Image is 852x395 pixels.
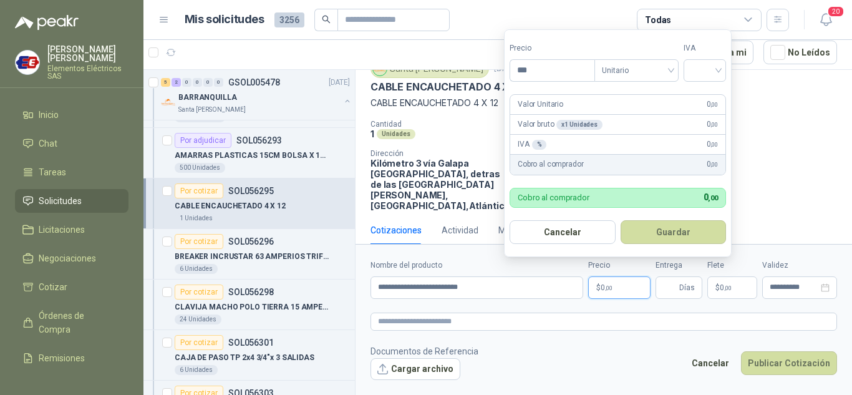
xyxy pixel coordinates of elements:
button: Publicar Cotización [741,351,837,375]
label: Precio [510,42,594,54]
a: Remisiones [15,346,128,370]
p: [DATE] [329,77,350,89]
a: Órdenes de Compra [15,304,128,341]
span: Órdenes de Compra [39,309,117,336]
p: SOL056301 [228,338,274,347]
p: $0,00 [588,276,651,299]
h1: Mis solicitudes [185,11,264,29]
p: SOL056296 [228,237,274,246]
div: Por cotizar [175,183,223,198]
p: AMARRAS PLASTICAS 15CM BOLSA X 100 UND [175,150,330,162]
p: GSOL005478 [228,78,280,87]
span: 0 [601,284,612,291]
button: Cancelar [685,351,736,375]
p: Elementos Eléctricos SAS [47,65,128,80]
img: Company Logo [16,51,39,74]
a: Cotizar [15,275,128,299]
p: BARRANQUILLA [178,92,237,104]
a: Por adjudicarSOL056293AMARRAS PLASTICAS 15CM BOLSA X 100 UND500 Unidades [143,128,355,178]
span: ,00 [710,141,718,148]
label: IVA [684,42,726,54]
span: ,00 [708,194,718,202]
div: % [532,140,547,150]
div: 24 Unidades [175,315,221,324]
div: 6 Unidades [175,365,218,375]
button: Cancelar [510,220,616,244]
div: Por cotizar [175,234,223,249]
a: Tareas [15,160,128,184]
span: 0 [707,139,718,150]
button: Cargar archivo [370,358,460,381]
p: CABLE ENCAUCHETADO 4 X 12 [175,200,286,212]
a: Solicitudes [15,189,128,213]
div: 6 Unidades [175,264,218,274]
div: 0 [182,78,191,87]
span: Remisiones [39,351,85,365]
span: $ [715,284,720,291]
label: Precio [588,260,651,271]
button: Guardar [621,220,727,244]
div: 500 Unidades [175,163,225,173]
label: Validez [762,260,837,271]
div: 5 [161,78,170,87]
span: 0 [704,192,718,202]
span: Cotizar [39,280,67,294]
p: 1 [370,129,374,139]
div: Mensajes [498,223,536,237]
div: Unidades [377,129,415,139]
span: Solicitudes [39,194,82,208]
p: Dirección [370,149,510,158]
a: Por cotizarSOL056301CAJA DE PASO TP 2x4 3/4"x 3 SALIDAS6 Unidades [143,330,355,381]
span: ,00 [710,121,718,128]
label: Flete [707,260,757,271]
div: 1 Unidades [175,213,218,223]
p: CAJA DE PASO TP 2x4 3/4"x 3 SALIDAS [175,352,314,364]
span: 0 [707,119,718,130]
span: Inicio [39,108,59,122]
span: ,00 [710,161,718,168]
p: Valor Unitario [518,99,563,110]
span: 0 [707,99,718,110]
div: 0 [193,78,202,87]
a: 5 2 0 0 0 0 GSOL005478[DATE] Company LogoBARRANQUILLASanta [PERSON_NAME] [161,75,352,115]
span: Unitario [602,61,671,80]
div: 2 [172,78,181,87]
div: Por cotizar [175,285,223,300]
p: IVA [518,139,546,150]
p: CABLE ENCAUCHETADO 4 X 12 [370,96,837,110]
div: Por cotizar [175,335,223,350]
p: SOL056295 [228,187,274,195]
div: Actividad [442,223,478,237]
img: Company Logo [161,95,176,110]
a: Por cotizarSOL056296BREAKER INCRUSTAR 63 AMPERIOS TRIF SCHEN6 Unidades [143,229,355,280]
span: ,00 [710,101,718,108]
a: Chat [15,132,128,155]
span: Tareas [39,165,66,179]
span: 20 [827,6,845,17]
label: Nombre del producto [370,260,583,271]
div: 0 [214,78,223,87]
span: 3256 [274,12,304,27]
span: Negociaciones [39,251,96,265]
a: Por cotizarSOL056298CLAVIJA MACHO POLO TIERRA 15 AMPER LEVIT24 Unidades [143,280,355,330]
p: $ 0,00 [707,276,757,299]
p: CABLE ENCAUCHETADO 4 X 12 [370,80,522,94]
span: Días [679,277,695,298]
button: 20 [815,9,837,31]
p: Santa [PERSON_NAME] [178,105,246,115]
span: Chat [39,137,57,150]
p: Documentos de Referencia [370,344,478,358]
span: 0 [720,284,732,291]
div: Cotizaciones [370,223,422,237]
p: Cobro al comprador [518,193,589,202]
p: SOL056293 [236,136,282,145]
a: Inicio [15,103,128,127]
label: Entrega [656,260,702,271]
span: search [322,15,331,24]
span: 0 [707,158,718,170]
div: x 1 Unidades [556,120,603,130]
p: Cobro al comprador [518,158,583,170]
p: CLAVIJA MACHO POLO TIERRA 15 AMPER LEVIT [175,301,330,313]
a: Licitaciones [15,218,128,241]
p: Cantidad [370,120,534,129]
